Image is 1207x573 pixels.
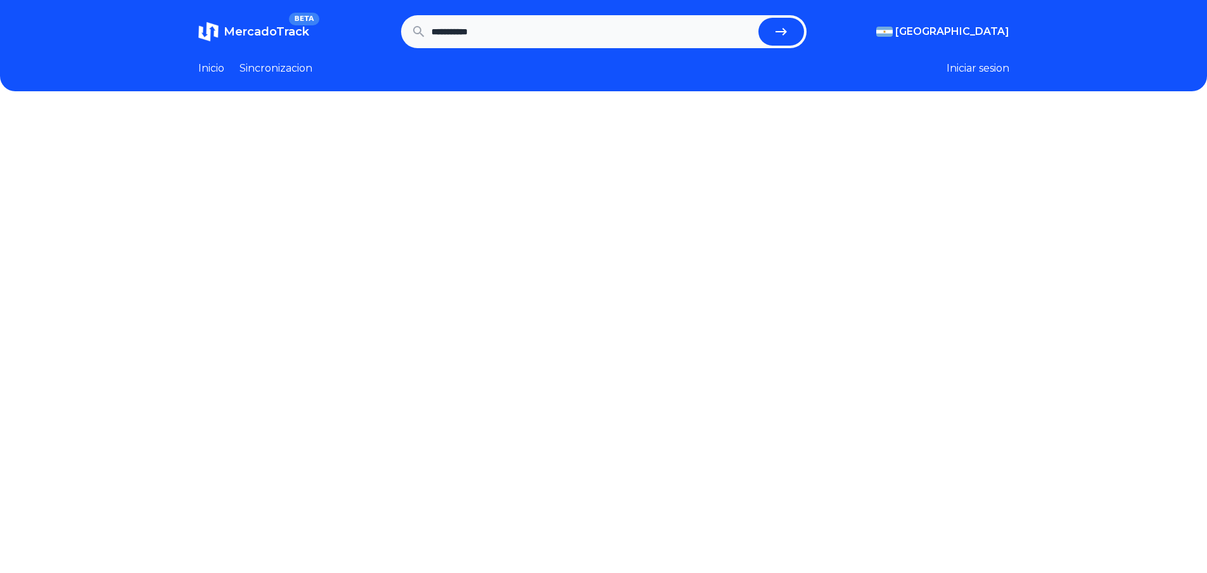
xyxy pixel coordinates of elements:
button: [GEOGRAPHIC_DATA] [876,24,1009,39]
img: Argentina [876,27,893,37]
img: MercadoTrack [198,22,219,42]
span: BETA [289,13,319,25]
a: Inicio [198,61,224,76]
span: MercadoTrack [224,25,309,39]
a: Sincronizacion [239,61,312,76]
button: Iniciar sesion [947,61,1009,76]
span: [GEOGRAPHIC_DATA] [895,24,1009,39]
a: MercadoTrackBETA [198,22,309,42]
